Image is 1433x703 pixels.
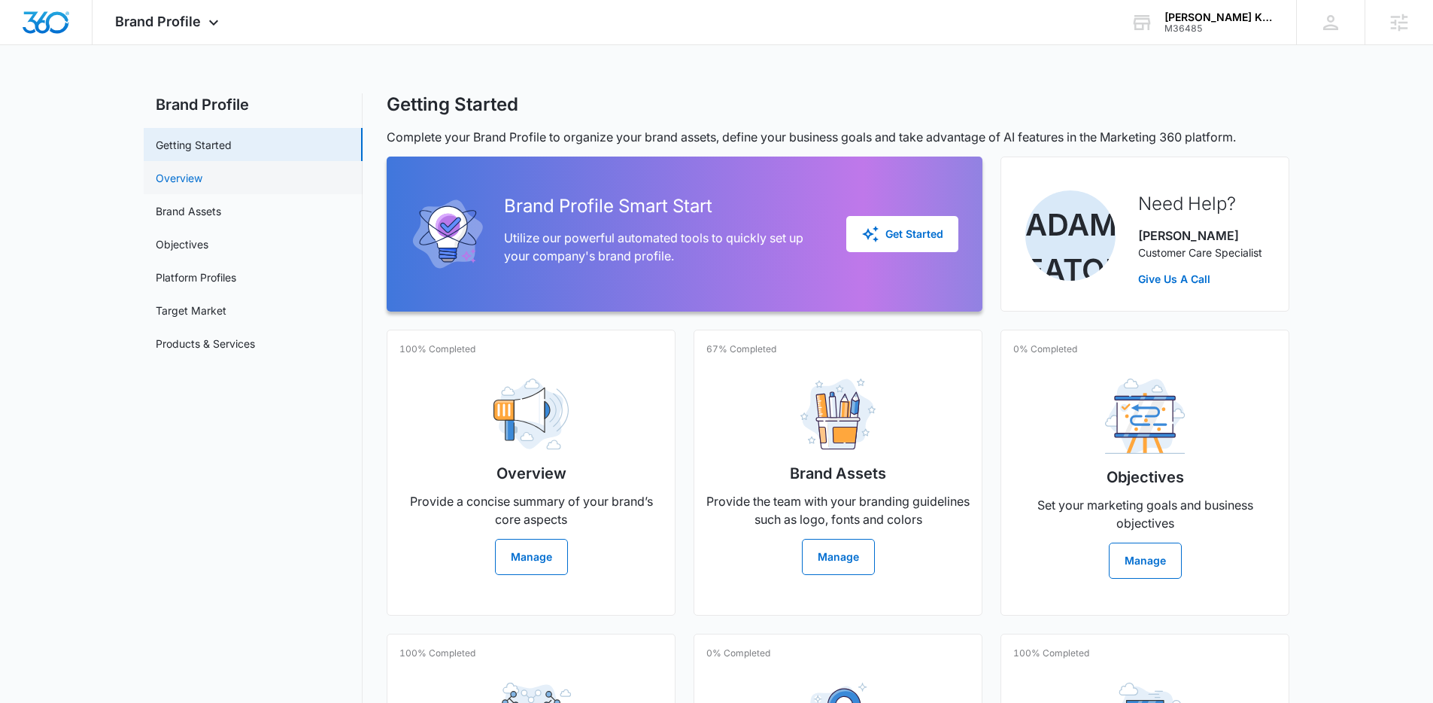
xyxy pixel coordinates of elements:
button: Get Started [846,216,958,252]
div: account id [1164,23,1274,34]
p: 0% Completed [1013,342,1077,356]
a: Products & Services [156,336,255,351]
p: [PERSON_NAME] [1138,227,1262,245]
div: account name [1164,11,1274,23]
p: 67% Completed [706,342,776,356]
a: Brand Assets [156,203,221,219]
a: Give Us A Call [1138,271,1262,287]
p: 0% Completed [706,647,770,660]
a: 67% CompletedBrand AssetsProvide the team with your branding guidelines such as logo, fonts and c... [694,330,982,616]
p: Provide the team with your branding guidelines such as logo, fonts and colors [706,492,970,528]
p: Provide a concise summary of your brand’s core aspects [399,492,663,528]
h2: Brand Profile [144,93,363,116]
p: 100% Completed [399,647,475,660]
a: Overview [156,170,202,186]
button: Manage [1109,543,1182,579]
h1: Getting Started [387,93,518,116]
a: Platform Profiles [156,269,236,285]
h2: Brand Assets [790,462,886,485]
a: 0% CompletedObjectivesSet your marketing goals and business objectivesManage [1000,330,1289,616]
h2: Objectives [1107,466,1184,488]
p: 100% Completed [1013,647,1089,660]
p: Utilize our powerful automated tools to quickly set up your company's brand profile. [504,229,822,265]
h2: Overview [496,462,566,485]
div: Get Started [861,225,943,243]
button: Manage [802,539,875,575]
a: Getting Started [156,137,232,153]
a: 100% CompletedOverviewProvide a concise summary of your brand’s core aspectsManage [387,330,676,616]
h2: Brand Profile Smart Start [504,193,822,220]
p: Complete your Brand Profile to organize your brand assets, define your business goals and take ad... [387,128,1289,146]
h2: Need Help? [1138,190,1262,218]
p: Set your marketing goals and business objectives [1013,496,1277,532]
img: Adam Eaton [1025,190,1116,281]
button: Manage [495,539,568,575]
a: Target Market [156,303,226,318]
p: Customer Care Specialist [1138,245,1262,260]
span: Brand Profile [115,14,201,29]
p: 100% Completed [399,342,475,356]
a: Objectives [156,236,208,252]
